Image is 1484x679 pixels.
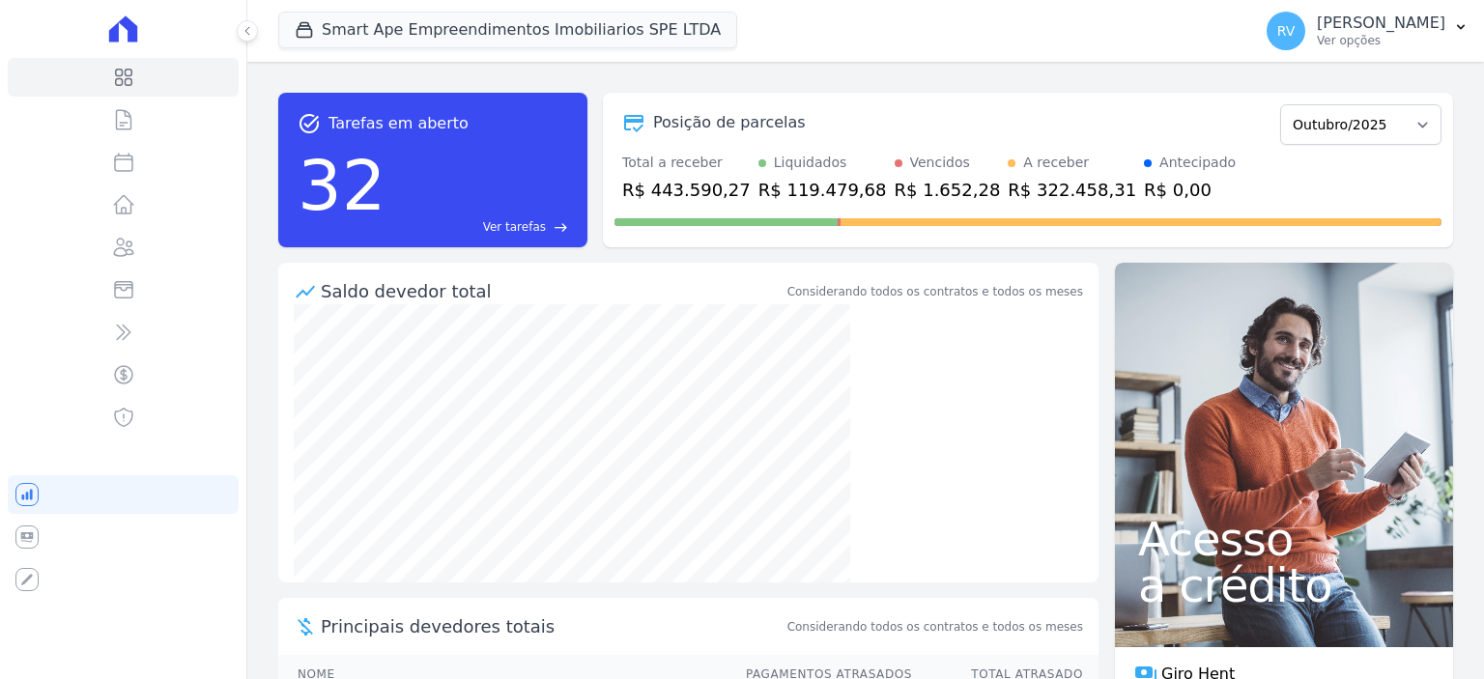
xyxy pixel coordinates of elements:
[1159,153,1236,173] div: Antecipado
[321,278,784,304] div: Saldo devedor total
[1138,516,1430,562] span: Acesso
[1317,33,1445,48] p: Ver opções
[1138,562,1430,608] span: a crédito
[1251,4,1484,58] button: RV [PERSON_NAME] Ver opções
[298,112,321,135] span: task_alt
[622,153,751,173] div: Total a receber
[298,135,386,236] div: 32
[328,112,469,135] span: Tarefas em aberto
[653,111,806,134] div: Posição de parcelas
[774,153,847,173] div: Liquidados
[1008,177,1136,203] div: R$ 322.458,31
[622,177,751,203] div: R$ 443.590,27
[321,613,784,639] span: Principais devedores totais
[1144,177,1236,203] div: R$ 0,00
[787,618,1083,636] span: Considerando todos os contratos e todos os meses
[758,177,887,203] div: R$ 119.479,68
[554,220,568,235] span: east
[1317,14,1445,33] p: [PERSON_NAME]
[1023,153,1089,173] div: A receber
[278,12,737,48] button: Smart Ape Empreendimentos Imobiliarios SPE LTDA
[394,218,568,236] a: Ver tarefas east
[483,218,546,236] span: Ver tarefas
[787,283,1083,300] div: Considerando todos os contratos e todos os meses
[910,153,970,173] div: Vencidos
[1277,24,1296,38] span: RV
[895,177,1001,203] div: R$ 1.652,28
